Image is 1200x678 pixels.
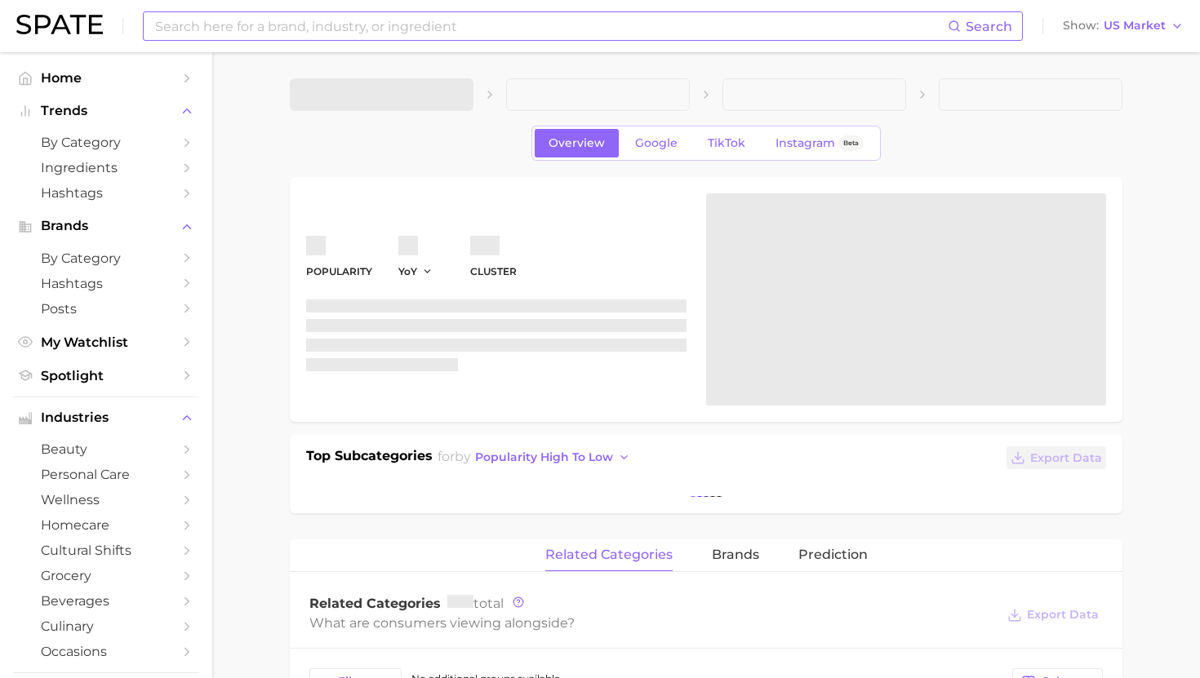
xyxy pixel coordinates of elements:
span: occasions [41,644,171,659]
a: beauty [13,436,199,462]
button: Trends [13,99,199,123]
a: Hashtags [13,180,199,206]
span: cultural shifts [41,543,171,558]
a: grocery [13,563,199,588]
span: personal care [41,467,171,482]
span: popularity high to low [475,450,613,464]
a: cultural shifts [13,538,199,563]
span: brands [712,547,759,562]
button: Export Data [1007,446,1106,469]
a: by Category [13,246,199,271]
span: Overview [549,136,605,150]
span: related categories [545,547,673,562]
dt: cluster [470,262,517,281]
span: Beta [843,136,859,150]
dt: Popularity [306,262,372,281]
button: Export Data [1003,604,1103,627]
span: Spotlight [41,368,171,383]
span: by Category [41,250,171,266]
a: Overview [535,129,619,157]
a: Google [621,129,691,157]
button: popularity high to low [471,446,635,468]
span: homecare [41,517,171,533]
span: grocery [41,568,171,583]
span: Prediction [798,547,868,562]
span: for by [438,449,635,464]
img: SPATE [16,15,103,34]
span: beverages [41,593,171,609]
span: Brands [41,219,171,233]
a: Ingredients [13,155,199,180]
a: Spotlight [13,363,199,388]
a: Hashtags [13,271,199,296]
span: Instagram [776,136,835,150]
span: Google [635,136,678,150]
div: What are consumers viewing alongside ? [309,612,995,634]
span: YoY [398,264,417,278]
span: total [447,596,504,611]
span: Search [966,19,1012,34]
span: TikTok [708,136,745,150]
a: InstagramBeta [762,129,878,157]
span: Hashtags [41,185,171,201]
span: Show [1063,21,1099,30]
span: Industries [41,410,171,425]
button: Industries [13,405,199,430]
span: Export Data [1027,608,1099,622]
a: wellness [13,487,199,512]
button: YoY [398,264,433,278]
a: My Watchlist [13,330,199,355]
span: My Watchlist [41,335,171,350]
a: beverages [13,588,199,614]
span: wellness [41,492,171,507]
button: Brands [13,214,199,238]
button: ShowUS Market [1059,16,1188,37]
span: culinary [41,618,171,634]
a: Posts [13,296,199,321]
span: Hashtags [41,276,171,291]
a: culinary [13,614,199,639]
span: Related Categories [309,596,441,611]
span: Export Data [1030,451,1102,465]
a: homecare [13,512,199,538]
span: beauty [41,441,171,457]
span: US Market [1104,21,1166,30]
a: Home [13,65,199,91]
input: Search here for a brand, industry, or ingredient [153,12,948,40]
span: by Category [41,135,171,150]
a: occasions [13,639,199,664]
a: personal care [13,462,199,487]
a: by Category [13,130,199,155]
span: Ingredients [41,160,171,175]
span: Posts [41,301,171,317]
span: Trends [41,104,171,118]
a: TikTok [694,129,759,157]
h1: Top Subcategories [306,446,433,471]
span: Home [41,70,171,86]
